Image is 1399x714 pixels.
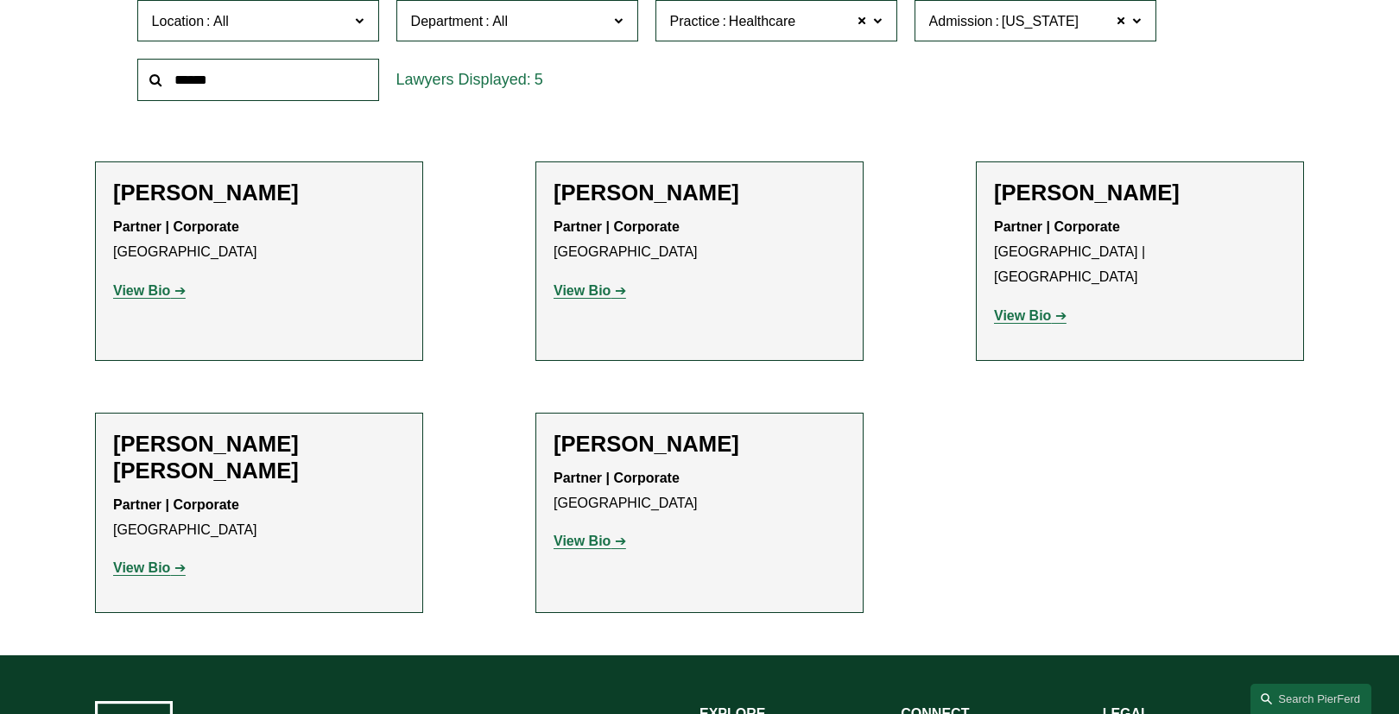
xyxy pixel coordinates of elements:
a: View Bio [113,560,186,575]
strong: Partner | Corporate [994,219,1120,234]
h2: [PERSON_NAME] [113,180,405,206]
strong: Partner | Corporate [554,219,680,234]
strong: View Bio [994,308,1051,323]
p: [GEOGRAPHIC_DATA] [113,493,405,543]
p: [GEOGRAPHIC_DATA] [554,215,845,265]
strong: View Bio [554,534,611,548]
span: Healthcare [729,10,795,33]
h2: [PERSON_NAME] [PERSON_NAME] [113,431,405,484]
p: [GEOGRAPHIC_DATA] [113,215,405,265]
h2: [PERSON_NAME] [554,180,845,206]
strong: View Bio [113,560,170,575]
h2: [PERSON_NAME] [554,431,845,458]
a: View Bio [994,308,1067,323]
a: View Bio [554,283,626,298]
strong: Partner | Corporate [113,497,239,512]
strong: View Bio [554,283,611,298]
p: [GEOGRAPHIC_DATA] | [GEOGRAPHIC_DATA] [994,215,1286,289]
span: [US_STATE] [1002,10,1079,33]
strong: Partner | Corporate [113,219,239,234]
a: Search this site [1250,684,1371,714]
a: View Bio [554,534,626,548]
h2: [PERSON_NAME] [994,180,1286,206]
span: Location [152,14,205,28]
span: 5 [535,71,543,88]
a: View Bio [113,283,186,298]
span: Department [411,14,484,28]
strong: Partner | Corporate [554,471,680,485]
span: Admission [929,14,993,28]
strong: View Bio [113,283,170,298]
p: [GEOGRAPHIC_DATA] [554,466,845,516]
span: Practice [670,14,720,28]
